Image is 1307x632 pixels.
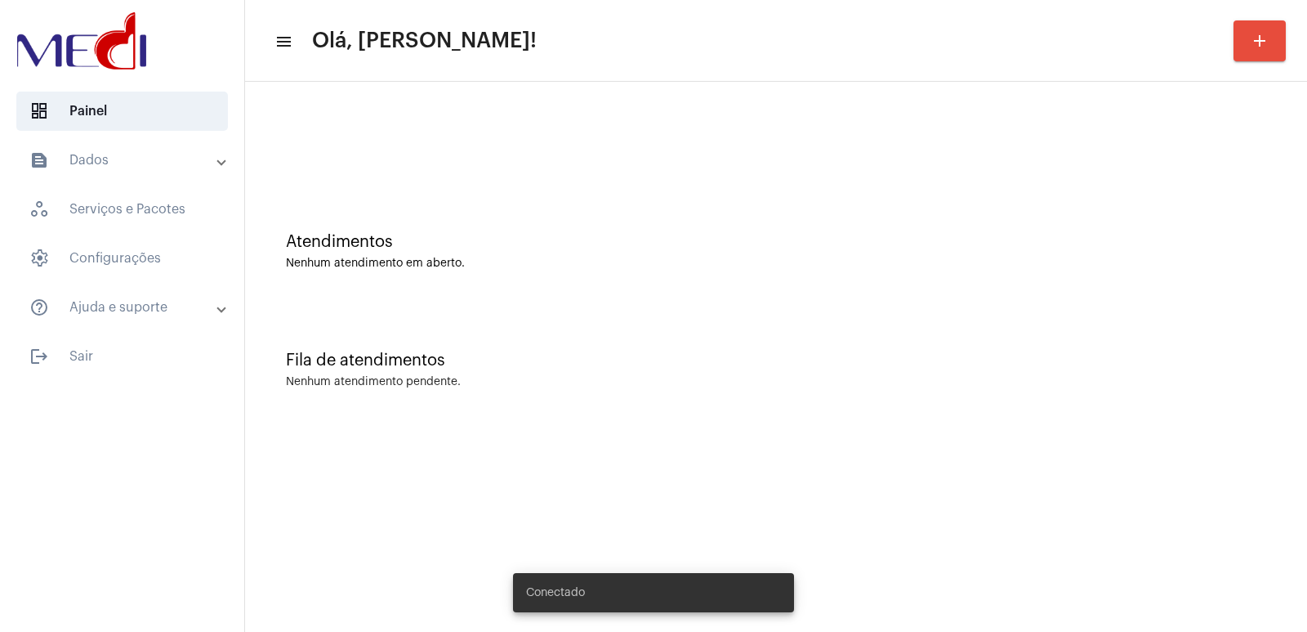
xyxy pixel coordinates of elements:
[312,28,537,54] span: Olá, [PERSON_NAME]!
[286,233,1266,251] div: Atendimentos
[274,32,291,52] mat-icon: sidenav icon
[29,298,218,317] mat-panel-title: Ajuda e suporte
[29,347,49,366] mat-icon: sidenav icon
[29,199,49,219] span: sidenav icon
[286,352,1266,370] div: Fila de atendimentos
[1250,31,1269,51] mat-icon: add
[13,8,150,74] img: d3a1b5fa-500b-b90f-5a1c-719c20e9830b.png
[10,141,244,180] mat-expansion-panel-header: sidenav iconDados
[16,239,228,278] span: Configurações
[16,92,228,131] span: Painel
[29,150,218,170] mat-panel-title: Dados
[29,298,49,317] mat-icon: sidenav icon
[10,288,244,327] mat-expansion-panel-header: sidenav iconAjuda e suporte
[526,585,585,601] span: Conectado
[16,337,228,376] span: Sair
[29,101,49,121] span: sidenav icon
[29,249,49,268] span: sidenav icon
[16,190,228,229] span: Serviços e Pacotes
[286,258,1266,270] div: Nenhum atendimento em aberto.
[286,376,461,388] div: Nenhum atendimento pendente.
[29,150,49,170] mat-icon: sidenav icon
